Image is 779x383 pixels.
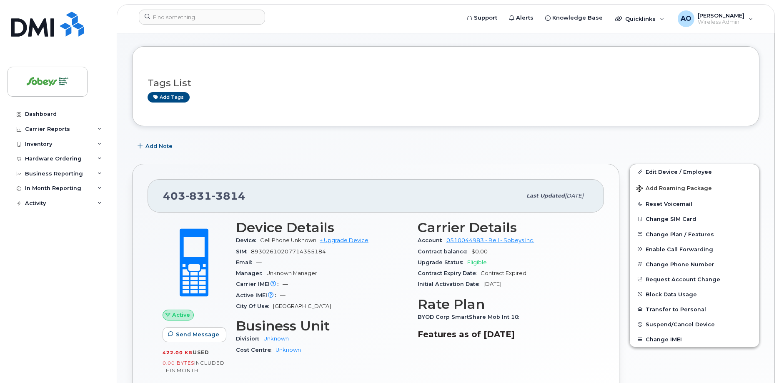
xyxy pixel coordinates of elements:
[418,281,483,287] span: Initial Activation Date
[565,193,584,199] span: [DATE]
[236,292,280,298] span: Active IMEI
[672,10,759,27] div: Antonio Orgera
[630,227,759,242] button: Change Plan / Features
[646,231,714,237] span: Change Plan / Features
[630,242,759,257] button: Enable Call Forwarding
[256,259,262,265] span: —
[163,327,226,342] button: Send Message
[236,259,256,265] span: Email
[236,335,263,342] span: Division
[646,321,715,328] span: Suspend/Cancel Device
[698,19,744,25] span: Wireless Admin
[481,270,526,276] span: Contract Expired
[630,287,759,302] button: Block Data Usage
[148,92,190,103] a: Add tags
[630,257,759,272] button: Change Phone Number
[516,14,534,22] span: Alerts
[630,272,759,287] button: Request Account Change
[446,237,534,243] a: 0510044983 - Bell - Sobeys Inc.
[698,12,744,19] span: [PERSON_NAME]
[139,10,265,25] input: Find something...
[185,190,212,202] span: 831
[176,330,219,338] span: Send Message
[260,237,316,243] span: Cell Phone Unknown
[630,211,759,226] button: Change SIM Card
[172,311,190,319] span: Active
[283,281,288,287] span: —
[236,281,283,287] span: Carrier IMEI
[132,139,180,154] button: Add Note
[263,335,289,342] a: Unknown
[630,317,759,332] button: Suspend/Cancel Device
[630,332,759,347] button: Change IMEI
[681,14,691,24] span: AO
[418,314,523,320] span: BYOD Corp SmartShare Mob Int 10
[483,281,501,287] span: [DATE]
[471,248,488,255] span: $0.00
[552,14,603,22] span: Knowledge Base
[418,329,589,339] h3: Features as of [DATE]
[418,220,589,235] h3: Carrier Details
[636,185,712,193] span: Add Roaming Package
[609,10,670,27] div: Quicklinks
[320,237,368,243] a: + Upgrade Device
[418,237,446,243] span: Account
[646,246,713,252] span: Enable Call Forwarding
[276,347,301,353] a: Unknown
[630,196,759,211] button: Reset Voicemail
[236,237,260,243] span: Device
[630,302,759,317] button: Transfer to Personal
[539,10,609,26] a: Knowledge Base
[503,10,539,26] a: Alerts
[526,193,565,199] span: Last updated
[266,270,317,276] span: Unknown Manager
[251,248,326,255] span: 89302610207714355184
[625,15,656,22] span: Quicklinks
[236,220,408,235] h3: Device Details
[236,318,408,333] h3: Business Unit
[280,292,286,298] span: —
[418,259,467,265] span: Upgrade Status
[212,190,245,202] span: 3814
[163,190,245,202] span: 403
[273,303,331,309] span: [GEOGRAPHIC_DATA]
[145,142,173,150] span: Add Note
[461,10,503,26] a: Support
[467,259,487,265] span: Eligible
[236,248,251,255] span: SIM
[418,248,471,255] span: Contract balance
[163,350,193,355] span: 422.00 KB
[630,179,759,196] button: Add Roaming Package
[236,270,266,276] span: Manager
[236,303,273,309] span: City Of Use
[418,270,481,276] span: Contract Expiry Date
[148,78,744,88] h3: Tags List
[236,347,276,353] span: Cost Centre
[418,297,589,312] h3: Rate Plan
[163,360,194,366] span: 0.00 Bytes
[193,349,209,355] span: used
[474,14,497,22] span: Support
[630,164,759,179] a: Edit Device / Employee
